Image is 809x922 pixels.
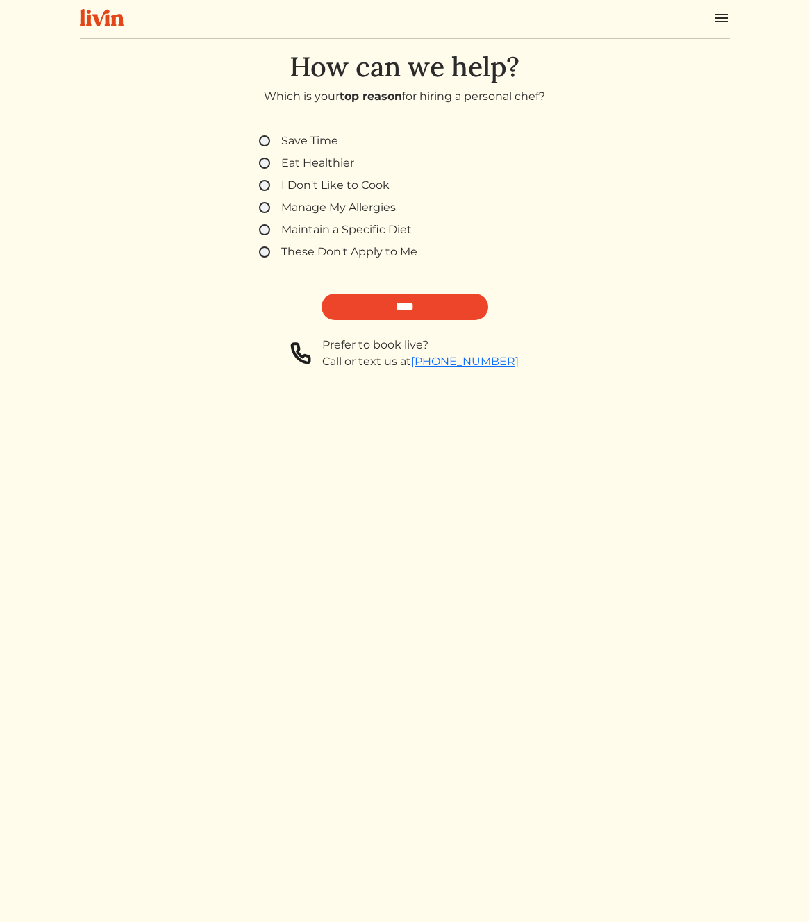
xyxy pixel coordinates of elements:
label: These Don't Apply to Me [281,244,417,260]
label: I Don't Like to Cook [281,177,390,194]
p: Which is your for hiring a personal chef? [80,88,730,105]
a: [PHONE_NUMBER] [411,355,519,368]
h1: How can we help? [80,50,730,83]
strong: top reason [340,90,402,103]
img: livin-logo-a0d97d1a881af30f6274990eb6222085a2533c92bbd1e4f22c21b4f0d0e3210c.svg [80,9,124,26]
div: Prefer to book live? [322,337,519,353]
label: Maintain a Specific Diet [281,221,412,238]
img: phone-a8f1853615f4955a6c6381654e1c0f7430ed919b147d78756318837811cda3a7.svg [290,337,311,370]
label: Save Time [281,133,338,149]
img: menu_hamburger-cb6d353cf0ecd9f46ceae1c99ecbeb4a00e71ca567a856bd81f57e9d8c17bb26.svg [713,10,730,26]
div: Call or text us at [322,353,519,370]
label: Manage My Allergies [281,199,396,216]
label: Eat Healthier [281,155,354,171]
